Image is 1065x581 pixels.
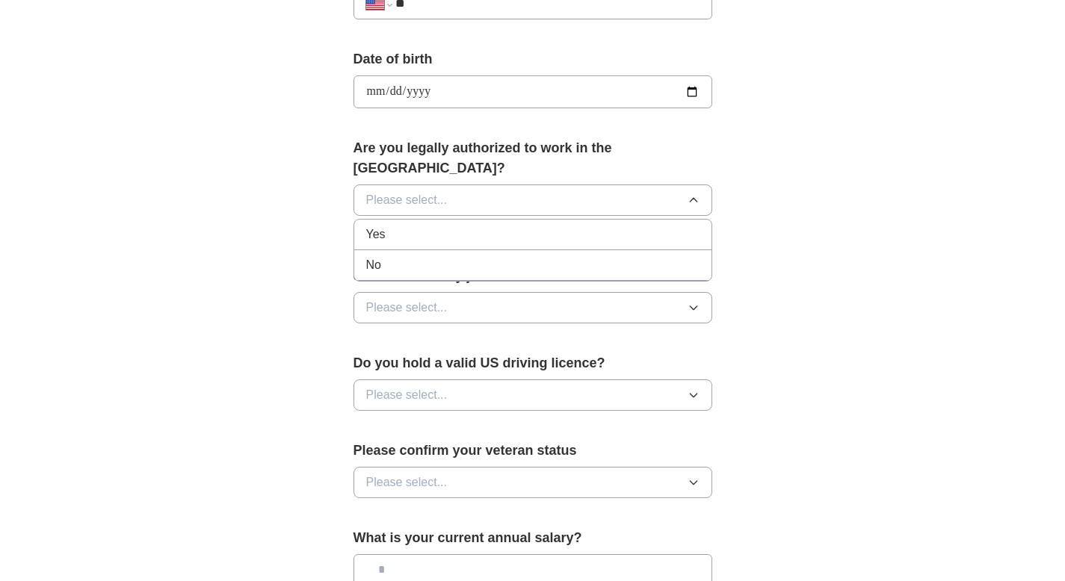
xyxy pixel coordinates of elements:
label: Date of birth [354,49,712,69]
label: Do you hold a valid US driving licence? [354,353,712,373]
span: Please select... [366,473,448,491]
span: Please select... [366,386,448,404]
button: Please select... [354,467,712,498]
button: Please select... [354,184,712,216]
span: Please select... [366,191,448,209]
label: Please confirm your veteran status [354,441,712,461]
label: What is your current annual salary? [354,528,712,548]
button: Please select... [354,379,712,411]
label: Are you legally authorized to work in the [GEOGRAPHIC_DATA]? [354,138,712,178]
span: Please select... [366,299,448,317]
span: Yes [366,226,386,243]
button: Please select... [354,292,712,323]
span: No [366,256,381,274]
